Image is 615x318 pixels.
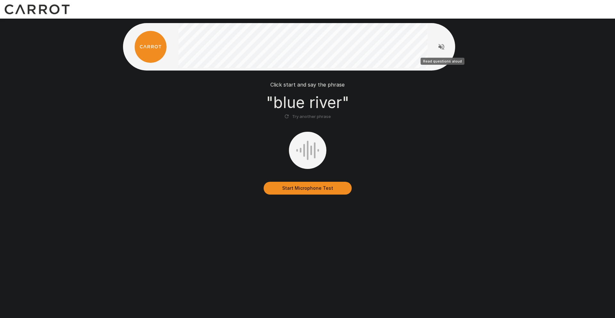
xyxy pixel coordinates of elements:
button: Try another phrase [283,112,332,121]
button: Read questions aloud [435,40,448,53]
img: carrot_logo.png [135,31,167,63]
div: Read questions aloud [421,58,464,65]
h3: " blue river " [266,94,349,112]
p: Click start and say the phrase [270,81,345,88]
button: Start Microphone Test [264,182,352,195]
